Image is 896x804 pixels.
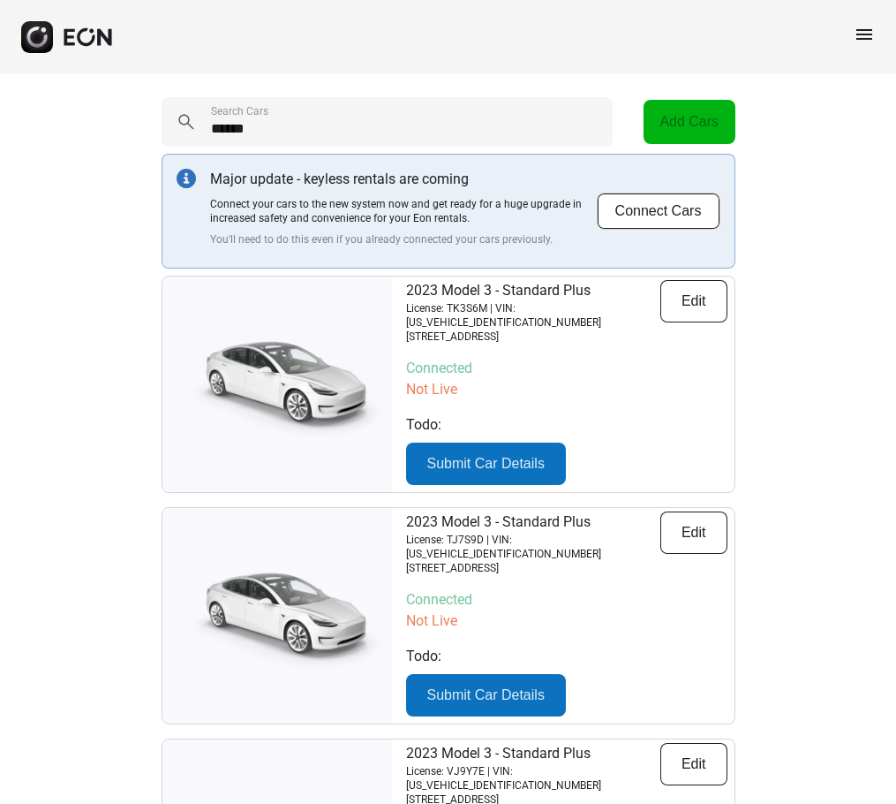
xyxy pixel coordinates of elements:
p: License: TK3S6M | VIN: [US_VEHICLE_IDENTIFICATION_NUMBER] [406,301,660,330]
p: Not Live [406,611,727,632]
button: Submit Car Details [406,674,566,717]
p: Todo: [406,414,727,436]
p: Not Live [406,379,727,400]
img: info [177,169,196,188]
button: Connect Cars [597,193,720,230]
p: 2023 Model 3 - Standard Plus [406,512,660,533]
p: License: VJ9Y7E | VIN: [US_VEHICLE_IDENTIFICATION_NUMBER] [406,764,660,793]
label: Search Cars [211,104,268,118]
p: Connected [406,358,727,379]
button: Edit [660,743,727,785]
span: menu [854,24,875,45]
button: Edit [660,280,727,322]
button: Edit [660,512,727,554]
p: Connect your cars to the new system now and get ready for a huge upgrade in increased safety and ... [210,197,597,225]
p: Major update - keyless rentals are coming [210,169,597,190]
p: 2023 Model 3 - Standard Plus [406,743,660,764]
p: Connected [406,589,727,611]
p: You'll need to do this even if you already connected your cars previously. [210,232,597,247]
img: car [162,327,392,442]
img: car [162,558,392,673]
p: License: TJ7S9D | VIN: [US_VEHICLE_IDENTIFICATION_NUMBER] [406,533,660,561]
p: [STREET_ADDRESS] [406,330,660,344]
p: 2023 Model 3 - Standard Plus [406,280,660,301]
button: Submit Car Details [406,443,566,485]
p: Todo: [406,646,727,667]
p: [STREET_ADDRESS] [406,561,660,575]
